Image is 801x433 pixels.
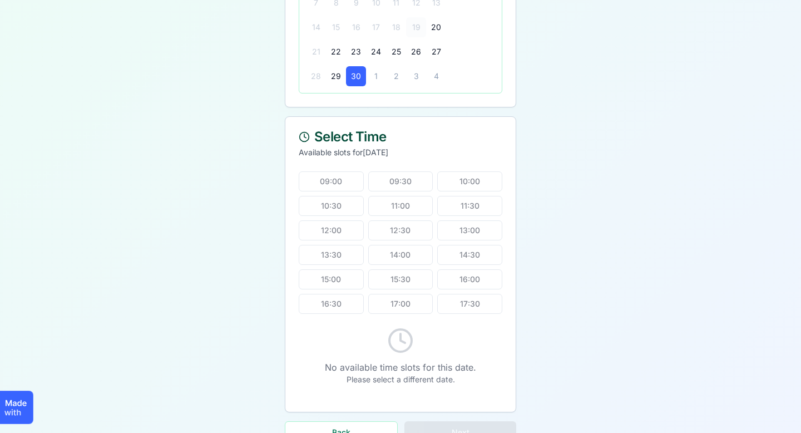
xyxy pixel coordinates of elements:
button: 29 [326,66,346,86]
button: 23 [346,42,366,62]
button: 27 [426,42,446,62]
button: 4 [426,66,446,86]
button: 26 [406,42,426,62]
p: Please select a different date. [299,374,502,385]
button: 1 [366,66,386,86]
button: 24 [366,42,386,62]
button: 3 [406,66,426,86]
button: 25 [386,42,406,62]
button: 22 [326,42,346,62]
p: Available slots for [DATE] [299,147,502,158]
button: 20 [426,17,446,37]
div: Select Time [299,130,502,144]
button: 2 [386,66,406,86]
button: 30 [346,66,366,86]
p: No available time slots for this date. [299,361,502,374]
